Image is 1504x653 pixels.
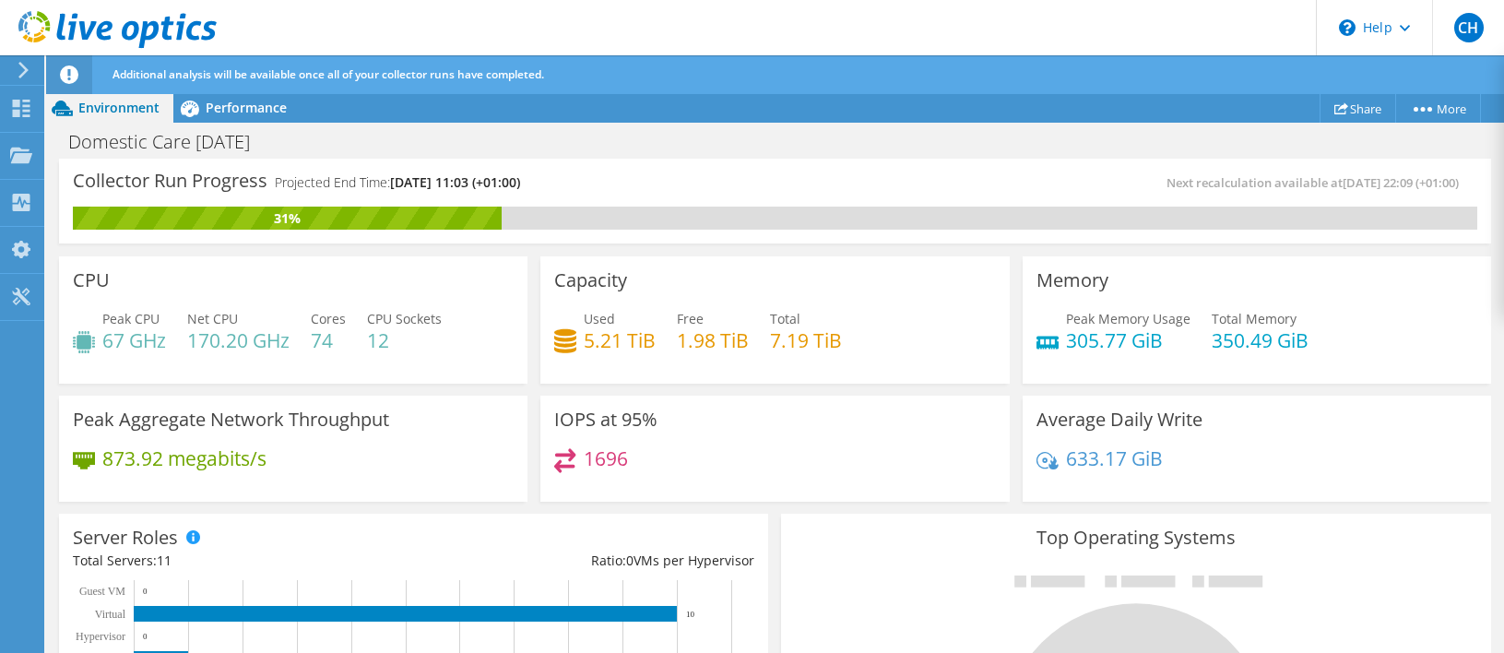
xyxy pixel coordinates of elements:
[1066,448,1163,469] h4: 633.17 GiB
[584,448,628,469] h4: 1696
[73,410,389,430] h3: Peak Aggregate Network Throughput
[584,330,656,350] h4: 5.21 TiB
[677,310,704,327] span: Free
[1212,310,1297,327] span: Total Memory
[187,310,238,327] span: Net CPU
[1066,310,1190,327] span: Peak Memory Usage
[795,528,1476,548] h3: Top Operating Systems
[113,66,544,82] span: Additional analysis will be available once all of your collector runs have completed.
[311,330,346,350] h4: 74
[102,330,166,350] h4: 67 GHz
[1212,330,1309,350] h4: 350.49 GiB
[60,132,278,152] h1: Domestic Care [DATE]
[1395,94,1481,123] a: More
[187,330,290,350] h4: 170.20 GHz
[76,630,125,643] text: Hypervisor
[78,99,160,116] span: Environment
[770,330,842,350] h4: 7.19 TiB
[1454,13,1484,42] span: CH
[311,310,346,327] span: Cores
[1343,174,1459,191] span: [DATE] 22:09 (+01:00)
[73,270,110,291] h3: CPU
[1036,270,1108,291] h3: Memory
[626,552,634,569] span: 0
[95,608,126,621] text: Virtual
[770,310,800,327] span: Total
[1320,94,1396,123] a: Share
[554,410,657,430] h3: IOPS at 95%
[102,310,160,327] span: Peak CPU
[143,587,148,596] text: 0
[143,632,148,641] text: 0
[275,172,520,193] h4: Projected End Time:
[79,585,125,598] text: Guest VM
[686,610,695,619] text: 10
[73,528,178,548] h3: Server Roles
[1036,410,1202,430] h3: Average Daily Write
[554,270,627,291] h3: Capacity
[367,330,442,350] h4: 12
[73,208,502,229] div: 31%
[1339,19,1356,36] svg: \n
[390,173,520,191] span: [DATE] 11:03 (+01:00)
[677,330,749,350] h4: 1.98 TiB
[1166,174,1468,191] span: Next recalculation available at
[367,310,442,327] span: CPU Sockets
[1066,330,1190,350] h4: 305.77 GiB
[206,99,287,116] span: Performance
[157,552,172,569] span: 11
[102,448,266,469] h4: 873.92 megabits/s
[584,310,615,327] span: Used
[73,551,414,571] div: Total Servers:
[414,551,755,571] div: Ratio: VMs per Hypervisor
